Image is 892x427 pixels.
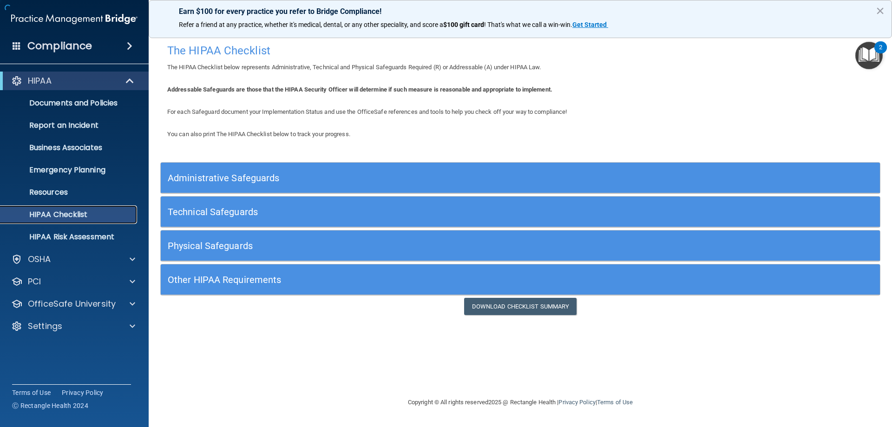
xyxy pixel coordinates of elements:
[6,99,133,108] p: Documents and Policies
[168,173,693,183] h5: Administrative Safeguards
[6,210,133,219] p: HIPAA Checklist
[62,388,104,397] a: Privacy Policy
[28,75,52,86] p: HIPAA
[597,399,633,406] a: Terms of Use
[6,188,133,197] p: Resources
[12,388,51,397] a: Terms of Use
[168,275,693,285] h5: Other HIPAA Requirements
[168,241,693,251] h5: Physical Safeguards
[28,298,116,309] p: OfficeSafe University
[179,21,443,28] span: Refer a friend at any practice, whether it's medical, dental, or any other speciality, and score a
[11,254,135,265] a: OSHA
[855,42,883,69] button: Open Resource Center, 2 new notifications
[167,131,350,138] span: You can also print The HIPAA Checklist below to track your progress.
[876,3,885,18] button: Close
[6,121,133,130] p: Report an Incident
[167,45,873,57] h4: The HIPAA Checklist
[167,64,541,71] span: The HIPAA Checklist below represents Administrative, Technical and Physical Safeguards Required (...
[558,399,595,406] a: Privacy Policy
[11,321,135,332] a: Settings
[351,388,690,417] div: Copyright © All rights reserved 2025 @ Rectangle Health | |
[731,361,881,398] iframe: Drift Widget Chat Controller
[167,108,567,115] span: For each Safeguard document your Implementation Status and use the OfficeSafe references and tool...
[28,254,51,265] p: OSHA
[572,21,607,28] strong: Get Started
[572,21,608,28] a: Get Started
[11,276,135,287] a: PCI
[6,143,133,152] p: Business Associates
[6,165,133,175] p: Emergency Planning
[27,39,92,53] h4: Compliance
[28,321,62,332] p: Settings
[11,10,138,28] img: PMB logo
[6,232,133,242] p: HIPAA Risk Assessment
[179,7,862,16] p: Earn $100 for every practice you refer to Bridge Compliance!
[11,75,135,86] a: HIPAA
[28,276,41,287] p: PCI
[11,298,135,309] a: OfficeSafe University
[12,401,88,410] span: Ⓒ Rectangle Health 2024
[484,21,572,28] span: ! That's what we call a win-win.
[879,47,882,59] div: 2
[168,207,693,217] h5: Technical Safeguards
[443,21,484,28] strong: $100 gift card
[464,298,577,315] a: Download Checklist Summary
[167,86,552,93] b: Addressable Safeguards are those that the HIPAA Security Officer will determine if such measure i...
